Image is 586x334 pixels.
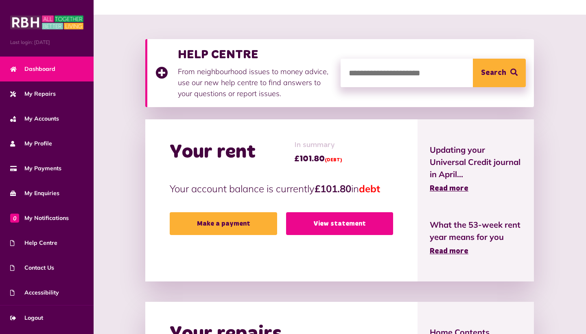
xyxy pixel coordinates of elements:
a: Make a payment [170,212,277,235]
span: Search [481,59,506,87]
p: Your account balance is currently in [170,181,393,196]
span: debt [359,182,380,195]
span: Read more [430,248,468,255]
span: Dashboard [10,65,55,73]
span: My Profile [10,139,52,148]
h2: Your rent [170,141,256,164]
span: My Notifications [10,214,69,222]
span: Last login: [DATE] [10,39,83,46]
a: Updating your Universal Credit journal in April... Read more [430,144,522,194]
strong: £101.80 [315,182,351,195]
span: My Enquiries [10,189,59,198]
span: In summary [294,140,342,151]
span: Logout [10,314,43,322]
span: £101.80 [294,153,342,165]
span: Updating your Universal Credit journal in April... [430,144,522,180]
h3: HELP CENTRE [178,47,332,62]
span: Read more [430,185,468,192]
a: View statement [286,212,393,235]
button: Search [473,59,526,87]
span: My Accounts [10,114,59,123]
p: From neighbourhood issues to money advice, use our new help centre to find answers to your questi... [178,66,332,99]
img: MyRBH [10,14,83,31]
span: 0 [10,213,19,222]
span: My Payments [10,164,61,173]
span: Help Centre [10,239,57,247]
span: My Repairs [10,90,56,98]
span: (DEBT) [325,158,342,163]
span: Contact Us [10,264,54,272]
a: What the 53-week rent year means for you Read more [430,219,522,257]
span: Accessibility [10,288,59,297]
span: What the 53-week rent year means for you [430,219,522,243]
